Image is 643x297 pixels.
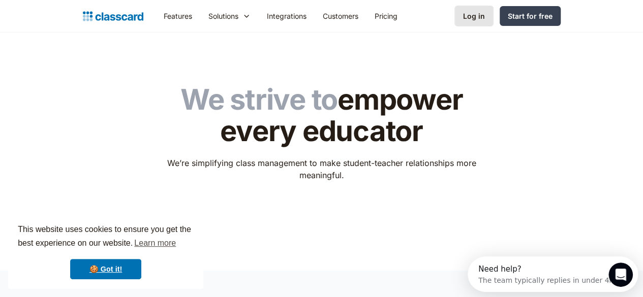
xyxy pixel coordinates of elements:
div: Need help? [11,9,148,17]
a: Integrations [259,5,315,27]
a: Customers [315,5,366,27]
iframe: Intercom live chat discovery launcher [468,256,638,292]
a: learn more about cookies [133,236,177,251]
div: cookieconsent [8,214,203,289]
a: Start for free [500,6,561,26]
div: Open Intercom Messenger [4,4,178,32]
div: Start for free [508,11,553,21]
div: The team typically replies in under 4m [11,17,148,27]
p: We’re simplifying class management to make student-teacher relationships more meaningful. [160,157,483,181]
a: Pricing [366,5,406,27]
div: Log in [463,11,485,21]
div: Solutions [200,5,259,27]
a: dismiss cookie message [70,259,141,279]
a: Features [156,5,200,27]
span: This website uses cookies to ensure you get the best experience on our website. [18,223,194,251]
span: We strive to [180,82,338,117]
div: Solutions [208,11,238,21]
a: Log in [454,6,494,26]
h1: empower every educator [160,84,483,147]
iframe: Intercom live chat [608,262,633,287]
a: home [83,9,143,23]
